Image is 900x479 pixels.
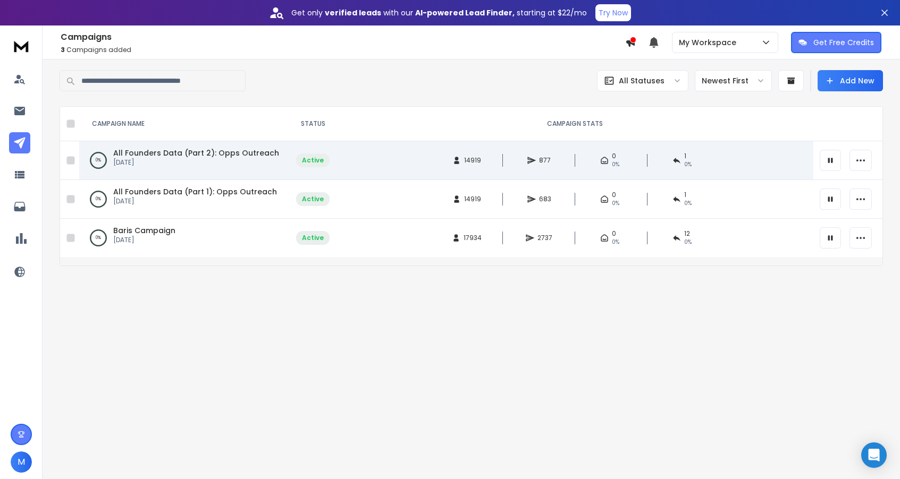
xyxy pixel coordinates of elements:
div: Active [302,234,324,242]
span: 0 % [684,238,692,246]
span: 683 [539,195,551,203]
td: 0%All Founders Data (Part 2): Opps Outreach[DATE] [79,141,290,180]
strong: AI-powered Lead Finder, [415,7,515,18]
p: 0 % [96,194,101,204]
span: 3 [61,45,65,54]
p: [DATE] [113,158,279,167]
span: 17934 [464,234,482,242]
p: 0 % [96,155,101,166]
h1: Campaigns [61,31,625,44]
button: Get Free Credits [791,32,881,53]
span: 0 [612,229,616,238]
p: [DATE] [113,197,277,206]
button: M [11,451,32,473]
span: 14919 [464,195,481,203]
th: STATUS [290,107,336,141]
span: 877 [539,156,551,165]
p: All Statuses [619,75,665,86]
img: logo [11,36,32,56]
span: 0% [612,238,619,246]
td: 0%All Founders Data (Part 1): Opps Outreach[DATE] [79,180,290,219]
span: 0 % [684,160,692,169]
p: Get Free Credits [813,37,874,48]
span: 14919 [464,156,481,165]
p: Get only with our starting at $22/mo [291,7,587,18]
span: 12 [684,229,690,238]
span: 0 [612,191,616,199]
div: Active [302,195,324,203]
span: 1 [684,152,686,160]
a: All Founders Data (Part 1): Opps Outreach [113,186,277,197]
td: 0%Baris Campaign[DATE] [79,219,290,258]
p: Campaigns added [61,46,625,54]
span: 2737 [537,234,552,242]
div: Open Intercom Messenger [861,442,887,468]
span: 0% [612,199,619,208]
a: Baris Campaign [113,225,175,236]
button: Add New [818,70,883,91]
p: My Workspace [679,37,741,48]
p: Try Now [599,7,628,18]
button: Try Now [595,4,631,21]
th: CAMPAIGN STATS [336,107,813,141]
span: 1 [684,191,686,199]
span: 0% [612,160,619,169]
th: CAMPAIGN NAME [79,107,290,141]
a: All Founders Data (Part 2): Opps Outreach [113,148,279,158]
strong: verified leads [325,7,381,18]
span: 0 % [684,199,692,208]
div: Active [302,156,324,165]
p: [DATE] [113,236,175,244]
p: 0 % [96,233,101,243]
button: Newest First [695,70,772,91]
span: 0 [612,152,616,160]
